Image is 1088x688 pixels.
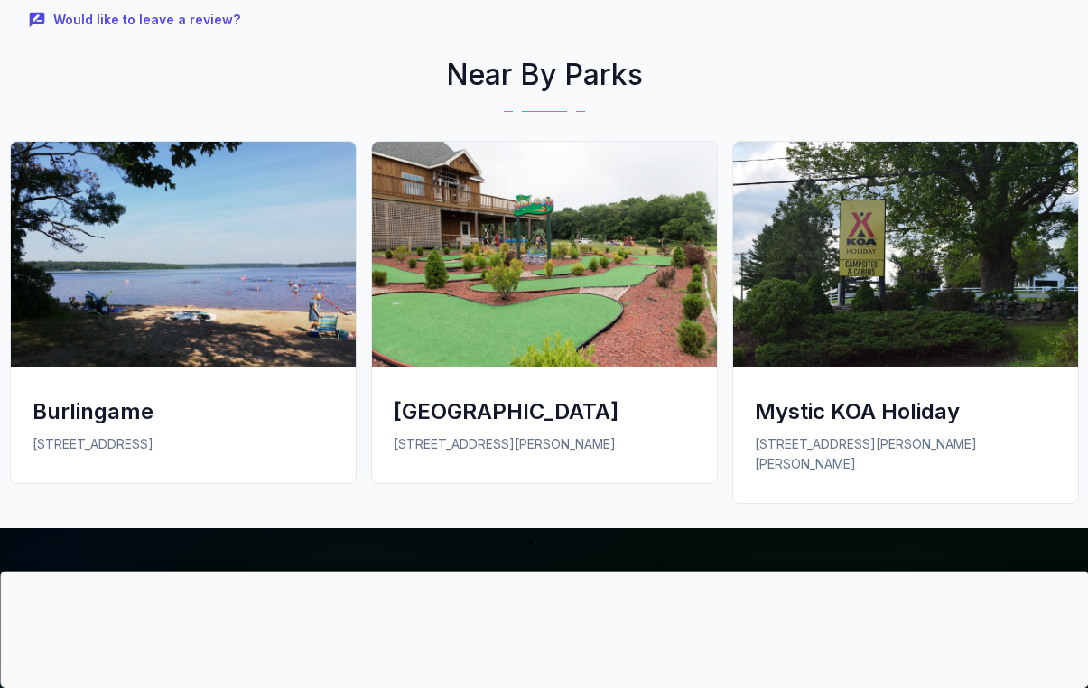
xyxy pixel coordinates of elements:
[394,396,695,426] div: [GEOGRAPHIC_DATA]
[364,141,725,497] a: Ashaway RV Resort[GEOGRAPHIC_DATA][STREET_ADDRESS][PERSON_NAME]
[755,396,1056,426] div: Mystic KOA Holiday
[33,396,334,426] div: Burlingame
[522,533,540,551] button: 1
[725,141,1086,517] a: Mystic KOA HolidayMystic KOA Holiday[STREET_ADDRESS][PERSON_NAME][PERSON_NAME]
[3,53,1086,97] h2: Near By Parks
[33,434,334,454] p: [STREET_ADDRESS]
[733,142,1078,367] img: Mystic KOA Holiday
[11,142,356,367] img: Burlingame
[755,434,1056,474] p: [STREET_ADDRESS][PERSON_NAME][PERSON_NAME]
[394,434,695,454] p: [STREET_ADDRESS][PERSON_NAME]
[3,141,364,497] a: BurlingameBurlingame[STREET_ADDRESS]
[90,572,998,683] iframe: Advertisement
[549,533,567,551] button: 2
[17,1,255,40] button: Would like to leave a review?
[372,142,717,367] img: Ashaway RV Resort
